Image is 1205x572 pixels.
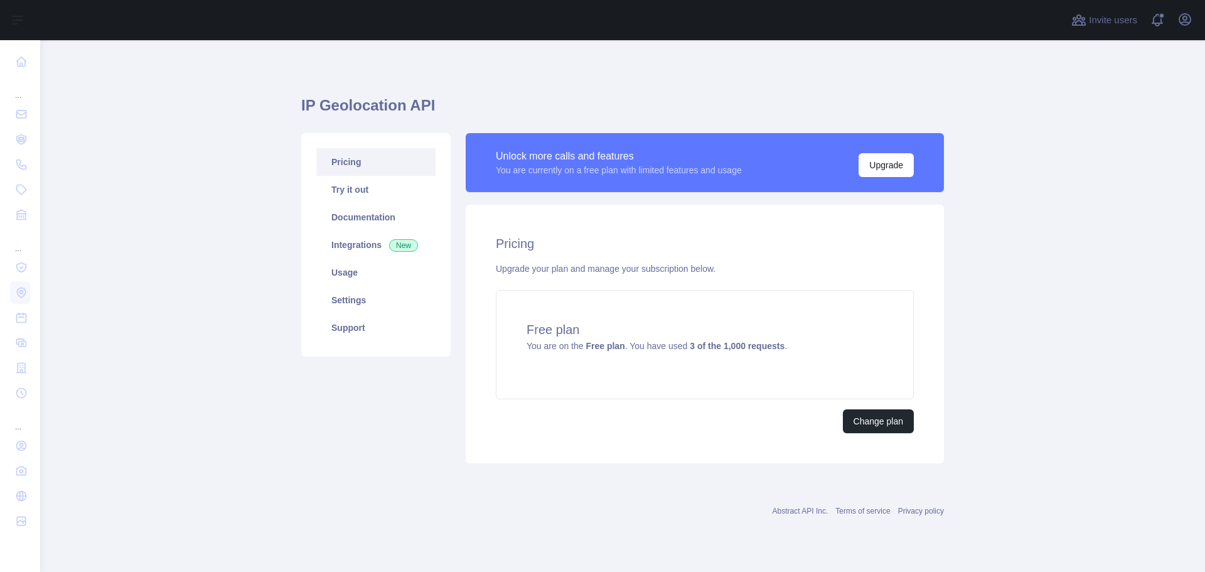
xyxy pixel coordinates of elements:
div: Upgrade your plan and manage your subscription below. [496,262,914,275]
a: Abstract API Inc. [773,507,828,515]
span: New [389,239,418,252]
a: Usage [316,259,436,286]
div: ... [10,229,30,254]
strong: Free plan [586,341,624,351]
h4: Free plan [527,321,883,338]
a: Try it out [316,176,436,203]
span: You are on the . You have used . [527,341,787,351]
span: Invite users [1089,13,1137,28]
div: ... [10,407,30,432]
button: Upgrade [859,153,914,177]
strong: 3 of the 1,000 requests [690,341,785,351]
div: ... [10,75,30,100]
a: Settings [316,286,436,314]
a: Privacy policy [898,507,944,515]
div: Unlock more calls and features [496,149,742,164]
a: Support [316,314,436,342]
a: Documentation [316,203,436,231]
a: Terms of service [835,507,890,515]
div: You are currently on a free plan with limited features and usage [496,164,742,176]
a: Integrations New [316,231,436,259]
button: Invite users [1069,10,1140,30]
h2: Pricing [496,235,914,252]
a: Pricing [316,148,436,176]
h1: IP Geolocation API [301,95,944,126]
button: Change plan [843,409,914,433]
